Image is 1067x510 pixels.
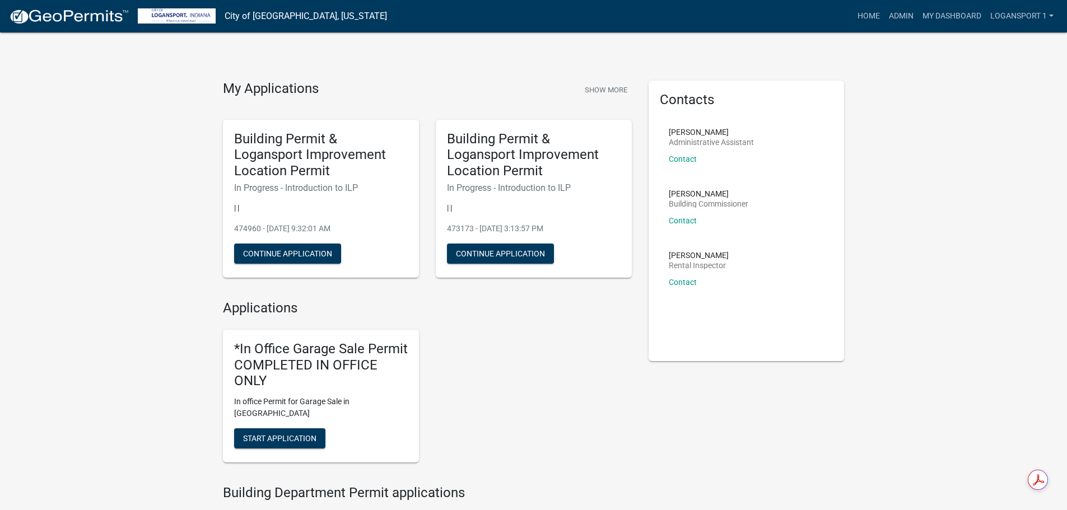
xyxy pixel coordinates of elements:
p: | | [234,202,408,214]
p: | | [447,202,621,214]
button: Continue Application [447,244,554,264]
a: Contact [669,155,697,163]
p: [PERSON_NAME] [669,251,729,259]
p: Building Commissioner [669,200,748,208]
p: [PERSON_NAME] [669,190,748,198]
h5: Contacts [660,92,833,108]
p: In office Permit for Garage Sale in [GEOGRAPHIC_DATA] [234,396,408,419]
p: 473173 - [DATE] 3:13:57 PM [447,223,621,235]
a: Contact [669,216,697,225]
p: 474960 - [DATE] 9:32:01 AM [234,223,408,235]
h4: Applications [223,300,632,316]
button: Start Application [234,428,325,448]
a: Home [853,6,884,27]
h6: In Progress - Introduction to ILP [234,183,408,193]
p: Rental Inspector [669,261,729,269]
button: Show More [580,81,632,99]
a: Admin [884,6,918,27]
img: City of Logansport, Indiana [138,8,216,24]
a: Contact [669,278,697,287]
p: [PERSON_NAME] [669,128,754,136]
button: Continue Application [234,244,341,264]
a: My Dashboard [918,6,986,27]
p: Administrative Assistant [669,138,754,146]
h6: In Progress - Introduction to ILP [447,183,621,193]
h4: My Applications [223,81,319,97]
h5: Building Permit & Logansport Improvement Location Permit [447,131,621,179]
h5: Building Permit & Logansport Improvement Location Permit [234,131,408,179]
span: Start Application [243,434,316,443]
h4: Building Department Permit applications [223,485,632,501]
h5: *In Office Garage Sale Permit COMPLETED IN OFFICE ONLY [234,341,408,389]
a: Logansport 1 [986,6,1058,27]
a: City of [GEOGRAPHIC_DATA], [US_STATE] [225,7,387,26]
